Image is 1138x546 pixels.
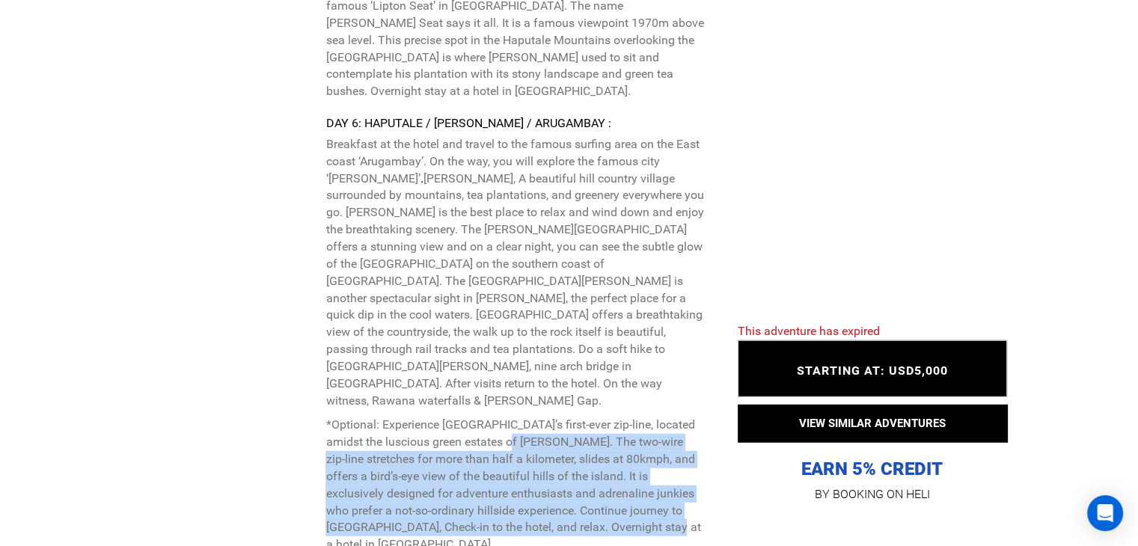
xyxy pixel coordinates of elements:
[325,115,703,132] div: DAY 6: HAPUTALE / [PERSON_NAME] / ARUGAMBAY :
[738,405,1007,442] button: VIEW SIMILAR ADVENTURES
[325,136,703,410] p: Breakfast at the hotel and travel to the famous surfing area on the East coast ‘Arugambay’. On th...
[420,171,423,185] strong: .
[738,324,880,338] span: This adventure has expired
[1087,495,1123,531] div: Open Intercom Messenger
[797,364,948,378] span: STARTING AT: USD5,000
[738,484,1007,505] p: BY BOOKING ON HELI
